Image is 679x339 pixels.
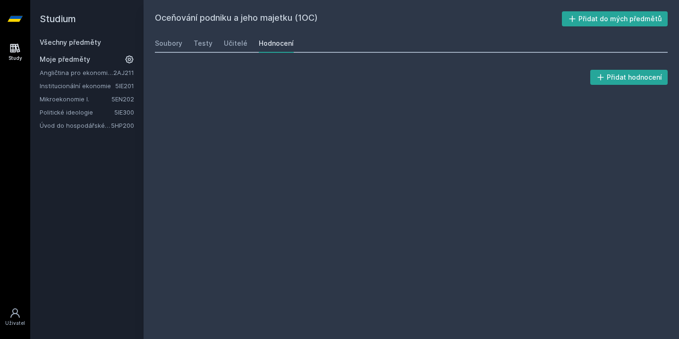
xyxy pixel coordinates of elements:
[114,108,134,116] a: 5IE300
[113,69,134,76] a: 2AJ211
[194,34,212,53] a: Testy
[40,68,113,77] a: Angličtina pro ekonomická studia 1 (B2/C1)
[259,34,294,53] a: Hodnocení
[224,39,247,48] div: Učitelé
[8,55,22,62] div: Study
[194,39,212,48] div: Testy
[40,81,115,91] a: Institucionální ekonomie
[155,39,182,48] div: Soubory
[40,55,90,64] span: Moje předměty
[155,34,182,53] a: Soubory
[40,121,111,130] a: Úvod do hospodářské a sociální politiky
[111,95,134,103] a: 5EN202
[115,82,134,90] a: 5IE201
[40,107,114,117] a: Politické ideologie
[155,11,562,26] h2: Oceňování podniku a jeho majetku (1OC)
[562,11,668,26] button: Přidat do mých předmětů
[2,38,28,66] a: Study
[111,122,134,129] a: 5HP200
[224,34,247,53] a: Učitelé
[2,303,28,331] a: Uživatel
[590,70,668,85] button: Přidat hodnocení
[5,320,25,327] div: Uživatel
[40,38,101,46] a: Všechny předměty
[259,39,294,48] div: Hodnocení
[40,94,111,104] a: Mikroekonomie I.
